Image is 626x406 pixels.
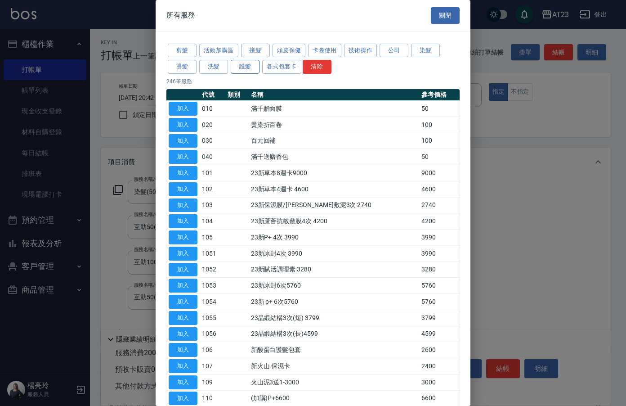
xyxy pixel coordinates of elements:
[169,327,197,341] button: 加入
[200,230,225,246] td: 105
[169,295,197,309] button: 加入
[169,247,197,261] button: 加入
[249,230,420,246] td: 23新P+ 4次 3990
[419,165,460,181] td: 9000
[169,150,197,164] button: 加入
[200,294,225,310] td: 1054
[249,133,420,149] td: 百元回補
[249,278,420,294] td: 23新冰封6次5760
[419,149,460,165] td: 50
[419,310,460,326] td: 3799
[169,102,197,116] button: 加入
[200,213,225,230] td: 104
[231,60,259,74] button: 護髮
[169,166,197,180] button: 加入
[273,44,306,58] button: 頭皮保健
[200,89,225,101] th: 代號
[169,392,197,406] button: 加入
[169,182,197,196] button: 加入
[200,181,225,197] td: 102
[249,294,420,310] td: 23新 p+ 6次5760
[419,358,460,374] td: 2400
[200,262,225,278] td: 1052
[419,245,460,262] td: 3990
[169,263,197,277] button: 加入
[249,342,420,358] td: 新酸蛋白護髮包套
[419,181,460,197] td: 4600
[419,133,460,149] td: 100
[168,60,197,74] button: 燙髮
[169,214,197,228] button: 加入
[249,213,420,230] td: 23新蘆薈抗敏敷膜4次 4200
[249,117,420,133] td: 燙染折百卷
[380,44,408,58] button: 公司
[199,60,228,74] button: 洗髮
[303,60,331,74] button: 清除
[200,165,225,181] td: 101
[419,262,460,278] td: 3280
[169,230,197,244] button: 加入
[431,7,460,24] button: 關閉
[419,197,460,213] td: 2740
[249,358,420,374] td: 新火山.保濕卡
[199,44,238,58] button: 活動加購區
[249,181,420,197] td: 23新草本4週卡 4600
[249,245,420,262] td: 23新冰封4次 3990
[344,44,377,58] button: 技術操作
[419,89,460,101] th: 參考價格
[169,375,197,389] button: 加入
[419,117,460,133] td: 100
[169,279,197,293] button: 加入
[168,44,197,58] button: 剪髮
[169,198,197,212] button: 加入
[419,101,460,117] td: 50
[200,149,225,165] td: 040
[419,326,460,342] td: 4599
[249,326,420,342] td: 23晶緞結構3次(長)4599
[308,44,341,58] button: 卡卷使用
[169,311,197,325] button: 加入
[249,262,420,278] td: 23新賦活調理素 3280
[200,117,225,133] td: 020
[249,149,420,165] td: 滿千送麝香包
[200,245,225,262] td: 1051
[249,165,420,181] td: 23新草本8週卡9000
[200,197,225,213] td: 103
[419,342,460,358] td: 2600
[166,11,195,20] span: 所有服務
[262,60,301,74] button: 各式包套卡
[249,197,420,213] td: 23新保濕膜/[PERSON_NAME]敷泥3次 2740
[200,101,225,117] td: 010
[169,343,197,357] button: 加入
[419,294,460,310] td: 5760
[169,134,197,148] button: 加入
[166,77,460,86] p: 246 筆服務
[200,358,225,374] td: 107
[200,374,225,390] td: 109
[249,89,420,101] th: 名稱
[419,213,460,230] td: 4200
[200,326,225,342] td: 1056
[411,44,440,58] button: 染髮
[249,374,420,390] td: 火山泥3送1-3000
[419,374,460,390] td: 3000
[200,310,225,326] td: 1055
[200,342,225,358] td: 106
[225,89,249,101] th: 類別
[419,278,460,294] td: 5760
[200,278,225,294] td: 1053
[249,101,420,117] td: 滿千贈面膜
[169,118,197,132] button: 加入
[241,44,270,58] button: 接髮
[200,133,225,149] td: 030
[169,359,197,373] button: 加入
[419,230,460,246] td: 3990
[249,310,420,326] td: 23晶緞結構3次(短) 3799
